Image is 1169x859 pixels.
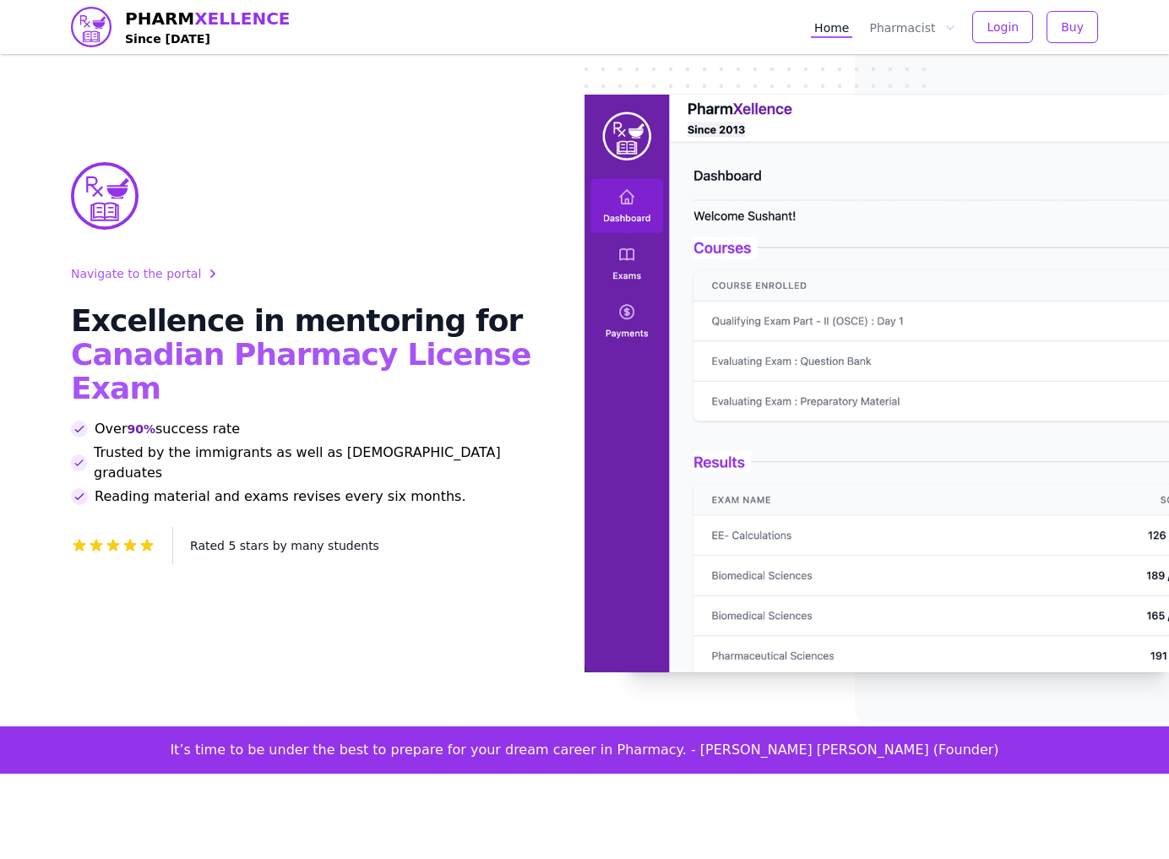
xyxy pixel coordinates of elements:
[71,337,530,405] span: Canadian Pharmacy License Exam
[127,421,155,438] span: 90%
[190,539,379,552] span: Rated 5 stars by many students
[71,162,139,230] img: PharmXellence Logo
[94,443,544,483] span: Trusted by the immigrants as well as [DEMOGRAPHIC_DATA] graduates
[866,16,959,38] button: Pharmacist
[95,487,466,507] span: Reading material and exams revises every six months.
[987,19,1019,35] span: Login
[584,95,1169,672] img: PharmXellence portal image
[125,30,291,47] h4: Since [DATE]
[194,8,290,29] span: XELLENCE
[811,16,852,38] a: Home
[1061,19,1084,35] span: Buy
[972,11,1033,43] button: Login
[71,303,522,338] span: Excellence in mentoring for
[71,265,201,282] span: Navigate to the portal
[1047,11,1098,43] button: Buy
[95,419,240,439] span: Over success rate
[125,7,291,30] span: PHARM
[71,7,111,47] img: PharmXellence logo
